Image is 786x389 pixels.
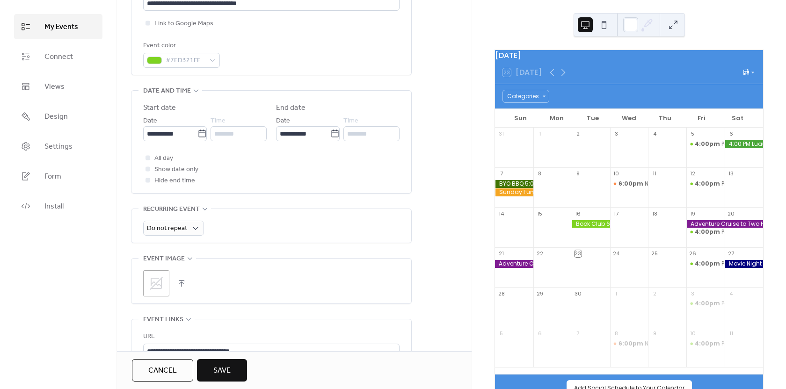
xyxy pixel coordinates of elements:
span: Recurring event [143,204,200,215]
div: URL [143,331,398,342]
div: 16 [575,210,582,217]
div: 14 [498,210,505,217]
div: 26 [689,250,696,257]
span: 4:00pm [695,340,721,348]
div: 17 [613,210,620,217]
div: BYO BBQ 5:00 pm [495,180,533,188]
span: Date and time [143,86,191,97]
a: Settings [14,134,102,159]
div: Adventure Cruise to Two Harbors [495,260,533,268]
div: Event color [143,40,218,51]
div: 4 [728,290,735,297]
a: My Events [14,14,102,39]
div: 18 [651,210,658,217]
div: 6 [536,330,543,337]
div: 20 [728,210,735,217]
div: Movie Night 7:00 PM [725,260,763,268]
div: 8 [536,170,543,177]
div: [DATE] [495,50,763,61]
span: Time [211,115,226,127]
div: 27 [728,250,735,257]
div: 3 [613,130,620,137]
span: Time [343,115,358,127]
div: 3 [689,290,696,297]
span: Link to Google Maps [154,18,213,29]
div: Potluck Night (free event) [686,300,725,308]
div: Sunday Funday [495,188,533,196]
span: Hide end time [154,175,195,187]
div: Fri [683,109,719,128]
div: Start date [143,102,176,114]
span: Event image [143,253,185,265]
span: Connect [44,51,73,63]
span: Event links [143,314,183,325]
div: Potluck Night (free event) [686,228,725,236]
div: 24 [613,250,620,257]
div: 15 [536,210,543,217]
div: Adventure Cruise to Two Harbors [686,220,763,228]
span: Show date only [154,164,198,175]
div: End date [276,102,306,114]
div: 7 [575,330,582,337]
div: 2 [651,290,658,297]
div: 12 [689,170,696,177]
div: 11 [651,170,658,177]
a: Form [14,164,102,189]
div: 23 [575,250,582,257]
span: All day [154,153,173,164]
div: 10 [613,170,620,177]
div: 5 [498,330,505,337]
div: 1 [613,290,620,297]
div: 9 [575,170,582,177]
div: 9 [651,330,658,337]
div: ; [143,270,169,296]
span: 6:00pm [619,340,645,348]
button: Save [197,359,247,382]
div: 4 [651,130,658,137]
span: My Events [44,22,78,33]
span: Do not repeat [147,222,187,235]
span: Date [276,115,290,127]
span: 6:00pm [619,180,645,188]
span: #7ED321FF [166,55,205,66]
div: Sun [502,109,539,128]
div: 21 [498,250,505,257]
div: 30 [575,290,582,297]
div: 10 [689,330,696,337]
button: Cancel [132,359,193,382]
a: Install [14,194,102,219]
div: Book Club 6:00 PM [572,220,610,228]
span: Date [143,115,157,127]
div: Sat [720,109,756,128]
div: 25 [651,250,658,257]
div: Potluck Night (free event) [686,340,725,348]
div: 19 [689,210,696,217]
span: Settings [44,141,73,152]
div: 13 [728,170,735,177]
span: 4:00pm [695,300,721,308]
div: 5 [689,130,696,137]
span: Views [44,81,65,93]
div: 8 [613,330,620,337]
div: 22 [536,250,543,257]
span: 4:00pm [695,260,721,268]
span: 4:00pm [695,180,721,188]
div: 28 [498,290,505,297]
a: Connect [14,44,102,69]
div: NYCLB Board Meeting [645,340,706,348]
div: 7 [498,170,505,177]
div: Mon [539,109,575,128]
div: Wed [611,109,647,128]
div: 1 [536,130,543,137]
div: 6 [728,130,735,137]
span: Design [44,111,68,122]
div: NYCLB Board Meeting [610,340,648,348]
div: Thu [647,109,683,128]
div: 2 [575,130,582,137]
span: Install [44,201,64,212]
span: Form [44,171,61,182]
div: Potluck Night (free event) [686,180,725,188]
div: Potluck Night (free event) [686,260,725,268]
div: 11 [728,330,735,337]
